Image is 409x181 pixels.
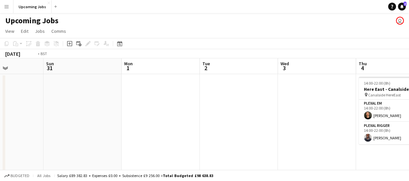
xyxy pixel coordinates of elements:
[32,27,47,35] a: Jobs
[13,0,52,13] button: Upcoming Jobs
[163,173,213,178] span: Total Budgeted £98 638.83
[35,28,45,34] span: Jobs
[10,173,29,178] span: Budgeted
[36,173,52,178] span: All jobs
[403,2,406,6] span: 2
[51,28,66,34] span: Comms
[5,50,20,57] div: [DATE]
[49,27,69,35] a: Comms
[57,173,213,178] div: Salary £89 382.83 + Expenses £0.00 + Subsistence £9 256.00 =
[5,16,59,26] h1: Upcoming Jobs
[396,17,404,25] app-user-avatar: Amy Williamson
[41,51,47,56] div: BST
[3,172,30,179] button: Budgeted
[5,28,14,34] span: View
[18,27,31,35] a: Edit
[3,27,17,35] a: View
[21,28,28,34] span: Edit
[398,3,406,10] a: 2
